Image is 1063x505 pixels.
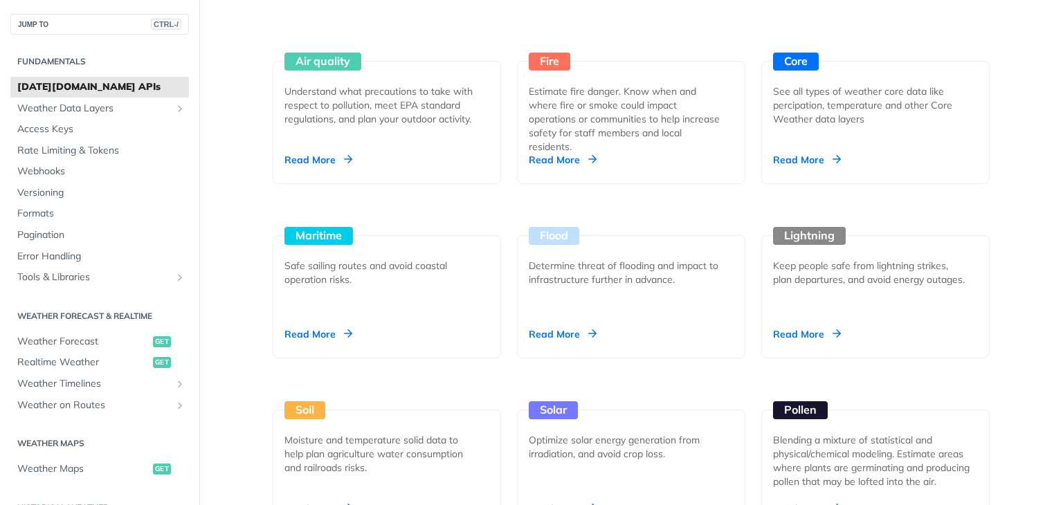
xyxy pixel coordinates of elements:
[153,463,171,475] span: get
[10,55,189,68] h2: Fundamentals
[773,327,841,341] div: Read More
[10,331,189,352] a: Weather Forecastget
[17,186,185,200] span: Versioning
[174,103,185,114] button: Show subpages for Weather Data Layers
[17,462,149,476] span: Weather Maps
[17,377,171,391] span: Weather Timelines
[773,227,846,245] div: Lightning
[17,80,185,94] span: [DATE][DOMAIN_NAME] APIs
[10,98,189,119] a: Weather Data LayersShow subpages for Weather Data Layers
[10,395,189,416] a: Weather on RoutesShow subpages for Weather on Routes
[284,153,352,167] div: Read More
[10,246,189,267] a: Error Handling
[529,227,579,245] div: Flood
[511,10,751,184] a: Fire Estimate fire danger. Know when and where fire or smoke could impact operations or communiti...
[10,225,189,246] a: Pagination
[153,357,171,368] span: get
[529,84,723,154] div: Estimate fire danger. Know when and where fire or smoke could impact operations or communities to...
[17,335,149,349] span: Weather Forecast
[284,433,478,475] div: Moisture and temperature solid data to help plan agriculture water consumption and railroads risks.
[756,10,995,184] a: Core See all types of weather core data like percipation, temperature and other Core Weather data...
[756,184,995,358] a: Lightning Keep people safe from lightning strikes, plan departures, and avoid energy outages. Rea...
[284,227,353,245] div: Maritime
[529,259,723,286] div: Determine threat of flooding and impact to infrastructure further in advance.
[174,400,185,411] button: Show subpages for Weather on Routes
[10,183,189,203] a: Versioning
[10,140,189,161] a: Rate Limiting & Tokens
[151,19,181,30] span: CTRL-/
[17,228,185,242] span: Pagination
[17,165,185,178] span: Webhooks
[529,401,578,419] div: Solar
[284,53,361,71] div: Air quality
[17,207,185,221] span: Formats
[17,250,185,264] span: Error Handling
[773,401,828,419] div: Pollen
[10,77,189,98] a: [DATE][DOMAIN_NAME] APIs
[10,267,189,288] a: Tools & LibrariesShow subpages for Tools & Libraries
[10,161,189,182] a: Webhooks
[17,122,185,136] span: Access Keys
[773,153,841,167] div: Read More
[267,10,507,184] a: Air quality Understand what precautions to take with respect to pollution, meet EPA standard regu...
[10,437,189,450] h2: Weather Maps
[284,327,352,341] div: Read More
[153,336,171,347] span: get
[10,119,189,140] a: Access Keys
[529,153,597,167] div: Read More
[284,84,478,126] div: Understand what precautions to take with respect to pollution, meet EPA standard regulations, and...
[17,270,171,284] span: Tools & Libraries
[284,259,478,286] div: Safe sailing routes and avoid coastal operation risks.
[17,102,171,116] span: Weather Data Layers
[529,327,597,341] div: Read More
[17,356,149,369] span: Realtime Weather
[773,259,967,286] div: Keep people safe from lightning strikes, plan departures, and avoid energy outages.
[511,184,751,358] a: Flood Determine threat of flooding and impact to infrastructure further in advance. Read More
[267,184,507,358] a: Maritime Safe sailing routes and avoid coastal operation risks. Read More
[10,459,189,479] a: Weather Mapsget
[174,272,185,283] button: Show subpages for Tools & Libraries
[10,352,189,373] a: Realtime Weatherget
[773,433,978,488] div: Blending a mixture of statistical and physical/chemical modeling. Estimate areas where plants are...
[10,310,189,322] h2: Weather Forecast & realtime
[529,53,570,71] div: Fire
[10,374,189,394] a: Weather TimelinesShow subpages for Weather Timelines
[10,14,189,35] button: JUMP TOCTRL-/
[174,378,185,389] button: Show subpages for Weather Timelines
[773,53,819,71] div: Core
[17,398,171,412] span: Weather on Routes
[773,84,967,126] div: See all types of weather core data like percipation, temperature and other Core Weather data layers
[17,144,185,158] span: Rate Limiting & Tokens
[529,433,723,461] div: Optimize solar energy generation from irradiation, and avoid crop loss.
[10,203,189,224] a: Formats
[284,401,325,419] div: Soil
